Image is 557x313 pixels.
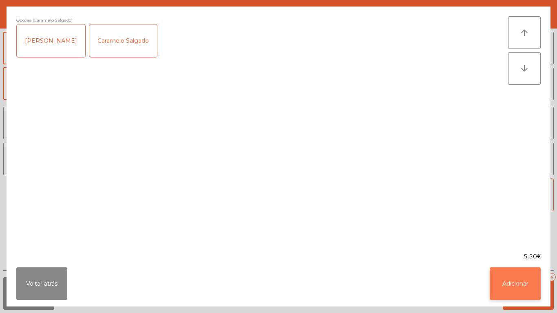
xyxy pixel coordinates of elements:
[519,64,529,73] i: arrow_downward
[33,16,73,24] span: (Caramelo Salgado)
[16,267,67,300] button: Voltar atrás
[519,28,529,37] i: arrow_upward
[508,52,541,85] button: arrow_downward
[490,267,541,300] button: Adicionar
[7,252,550,261] div: 5.50€
[17,24,85,57] div: [PERSON_NAME]
[16,16,31,24] span: Opções
[89,24,157,57] div: Caramelo Salgado
[508,16,541,49] button: arrow_upward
